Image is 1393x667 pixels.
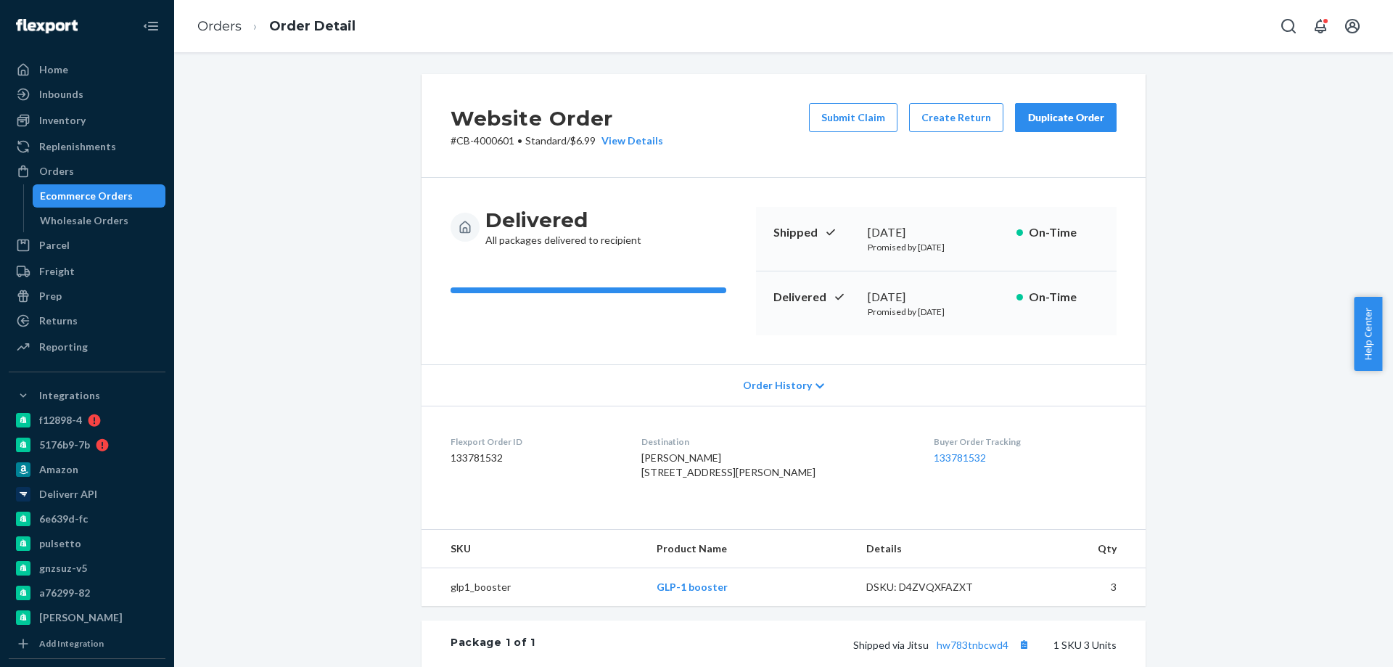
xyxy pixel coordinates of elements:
a: Orders [9,160,165,183]
div: Orders [39,164,74,179]
a: Reporting [9,335,165,359]
button: Open notifications [1306,12,1335,41]
a: Prep [9,285,165,308]
button: View Details [596,134,663,148]
div: DSKU: D4ZVQXFAZXT [866,580,1003,594]
div: All packages delivered to recipient [485,207,641,247]
div: f12898-4 [39,413,82,427]
a: Inventory [9,109,165,132]
a: Order Detail [269,18,356,34]
p: Promised by [DATE] [868,306,1005,318]
button: Duplicate Order [1015,103,1117,132]
a: 133781532 [934,451,986,464]
span: Shipped via Jitsu [853,639,1033,651]
span: • [517,134,522,147]
p: Promised by [DATE] [868,241,1005,253]
p: On-Time [1029,289,1099,306]
div: [DATE] [868,224,1005,241]
span: Order History [743,378,812,393]
div: Ecommerce Orders [40,189,133,203]
div: Prep [39,289,62,303]
div: 5176b9-7b [39,438,90,452]
button: Open Search Box [1274,12,1303,41]
div: 6e639d-fc [39,512,88,526]
ol: breadcrumbs [186,5,367,48]
td: 3 [1014,568,1146,607]
a: Replenishments [9,135,165,158]
div: [DATE] [868,289,1005,306]
p: On-Time [1029,224,1099,241]
a: Wholesale Orders [33,209,166,232]
a: hw783tnbcwd4 [937,639,1008,651]
th: Qty [1014,530,1146,568]
a: gnzsuz-v5 [9,557,165,580]
th: Details [855,530,1014,568]
button: Copy tracking number [1014,635,1033,654]
div: gnzsuz-v5 [39,561,87,576]
a: Ecommerce Orders [33,184,166,208]
h3: Delivered [485,207,641,233]
a: a76299-82 [9,581,165,605]
dt: Flexport Order ID [451,435,618,448]
div: Reporting [39,340,88,354]
div: 1 SKU 3 Units [535,635,1117,654]
button: Integrations [9,384,165,407]
p: Shipped [773,224,856,241]
a: Orders [197,18,242,34]
dd: 133781532 [451,451,618,465]
dt: Destination [641,435,911,448]
a: Parcel [9,234,165,257]
div: a76299-82 [39,586,90,600]
div: Add Integration [39,637,104,650]
th: Product Name [645,530,854,568]
p: # CB-4000601 / $6.99 [451,134,663,148]
a: [PERSON_NAME] [9,606,165,629]
div: Returns [39,314,78,328]
a: Inbounds [9,83,165,106]
div: Freight [39,264,75,279]
a: Deliverr API [9,483,165,506]
a: f12898-4 [9,409,165,432]
div: Amazon [39,462,78,477]
div: Replenishments [39,139,116,154]
a: Amazon [9,458,165,481]
button: Close Navigation [136,12,165,41]
a: Returns [9,309,165,332]
a: Freight [9,260,165,283]
button: Help Center [1354,297,1382,371]
button: Open account menu [1338,12,1367,41]
h2: Website Order [451,103,663,134]
button: Submit Claim [809,103,897,132]
a: Home [9,58,165,81]
div: [PERSON_NAME] [39,610,123,625]
a: 6e639d-fc [9,507,165,531]
a: 5176b9-7b [9,433,165,457]
div: pulsetto [39,536,81,551]
div: Integrations [39,388,100,403]
div: Duplicate Order [1027,110,1104,125]
a: pulsetto [9,532,165,555]
div: Home [39,62,68,77]
button: Create Return [909,103,1003,132]
div: Deliverr API [39,487,97,502]
div: Parcel [39,238,70,253]
span: [PERSON_NAME] [STREET_ADDRESS][PERSON_NAME] [641,451,815,478]
img: Flexport logo [16,19,78,33]
p: Delivered [773,289,856,306]
th: SKU [422,530,645,568]
td: glp1_booster [422,568,645,607]
div: Package 1 of 1 [451,635,535,654]
a: Add Integration [9,635,165,652]
div: Inventory [39,113,86,128]
div: Inbounds [39,87,83,102]
div: Wholesale Orders [40,213,128,228]
span: Standard [525,134,567,147]
a: GLP-1 booster [657,581,728,593]
dt: Buyer Order Tracking [934,435,1117,448]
